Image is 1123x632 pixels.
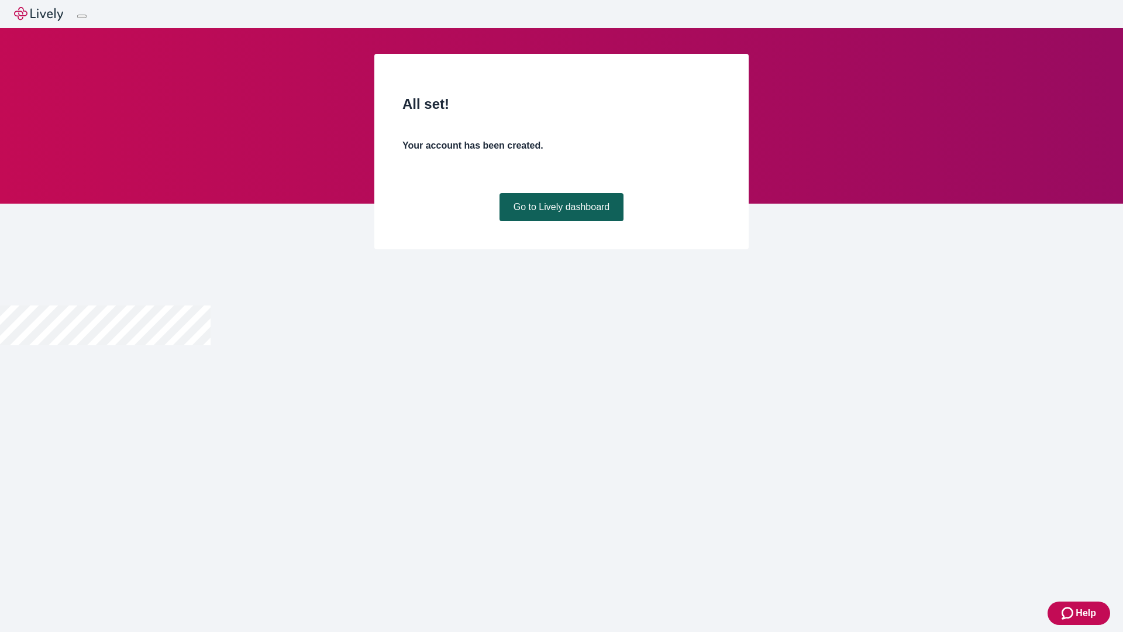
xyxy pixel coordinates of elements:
h4: Your account has been created. [402,139,721,153]
span: Help [1076,606,1096,620]
button: Zendesk support iconHelp [1048,602,1110,625]
img: Lively [14,7,63,21]
a: Go to Lively dashboard [500,193,624,221]
h2: All set! [402,94,721,115]
button: Log out [77,15,87,18]
svg: Zendesk support icon [1062,606,1076,620]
